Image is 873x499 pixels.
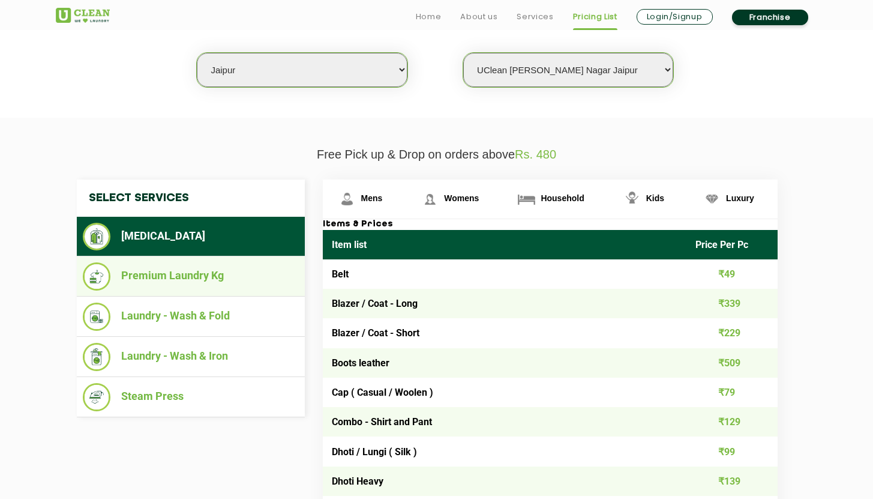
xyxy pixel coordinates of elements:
p: Free Pick up & Drop on orders above [56,148,818,162]
h3: Items & Prices [323,219,778,230]
img: Laundry - Wash & Fold [83,303,111,331]
img: Womens [419,189,440,210]
a: Franchise [732,10,808,25]
h4: Select Services [77,180,305,217]
a: About us [460,10,497,24]
td: Boots leather [323,348,687,378]
td: Combo - Shirt and Pant [323,407,687,437]
th: Item list [323,230,687,259]
td: ₹49 [686,259,778,289]
img: Mens [337,189,358,210]
span: Womens [444,193,479,203]
span: Mens [361,193,383,203]
li: Steam Press [83,383,299,411]
li: Premium Laundry Kg [83,262,299,291]
span: Luxury [726,193,754,203]
img: Luxury [701,189,722,210]
img: Dry Cleaning [83,223,111,250]
a: Home [416,10,442,24]
td: Cap ( Casual / Woolen ) [323,378,687,407]
span: Rs. 480 [515,148,556,161]
td: ₹339 [686,289,778,318]
td: ₹509 [686,348,778,378]
span: Kids [646,193,664,203]
li: Laundry - Wash & Fold [83,303,299,331]
img: Household [516,189,537,210]
li: Laundry - Wash & Iron [83,343,299,371]
th: Price Per Pc [686,230,778,259]
img: Premium Laundry Kg [83,262,111,291]
a: Login/Signup [637,9,713,25]
td: ₹129 [686,407,778,437]
td: Belt [323,259,687,289]
a: Pricing List [573,10,617,24]
img: Laundry - Wash & Iron [83,343,111,371]
td: ₹139 [686,467,778,496]
img: UClean Laundry and Dry Cleaning [56,8,110,23]
td: Blazer / Coat - Long [323,289,687,318]
td: Dhoti Heavy [323,467,687,496]
img: Steam Press [83,383,111,411]
td: Dhoti / Lungi ( Silk ) [323,437,687,466]
span: Household [541,193,584,203]
td: ₹79 [686,378,778,407]
td: Blazer / Coat - Short [323,318,687,348]
a: Services [517,10,553,24]
td: ₹99 [686,437,778,466]
li: [MEDICAL_DATA] [83,223,299,250]
td: ₹229 [686,318,778,348]
img: Kids [622,189,643,210]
